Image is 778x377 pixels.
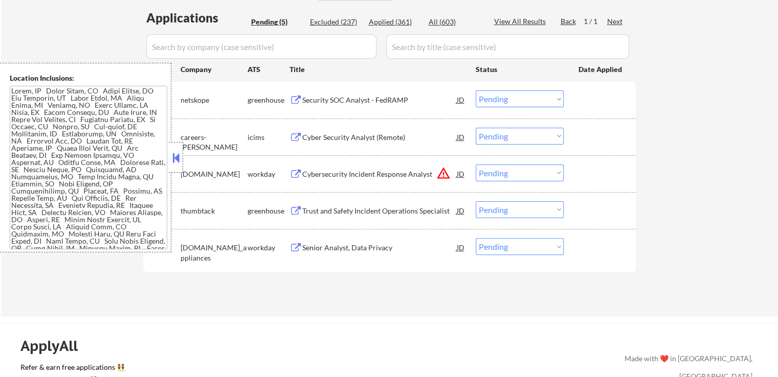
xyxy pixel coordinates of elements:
[146,12,248,24] div: Applications
[302,243,457,253] div: Senior Analyst, Data Privacy
[248,169,290,179] div: workday
[10,73,167,83] div: Location Inclusions:
[476,60,564,78] div: Status
[20,364,411,374] a: Refer & earn free applications 👯‍♀️
[456,238,466,256] div: JD
[248,64,290,75] div: ATS
[607,16,624,27] div: Next
[494,16,549,27] div: View All Results
[248,243,290,253] div: workday
[429,17,480,27] div: All (603)
[146,34,376,59] input: Search by company (case sensitive)
[456,90,466,109] div: JD
[436,166,451,180] button: warning_amber
[181,243,248,263] div: [DOMAIN_NAME]_appliances
[456,164,466,183] div: JD
[302,169,457,179] div: Cybersecurity Incident Response Analyst
[302,95,457,105] div: Security SOC Analyst - FedRAMP
[248,206,290,216] div: greenhouse
[248,132,290,143] div: icims
[181,169,248,179] div: [DOMAIN_NAME]
[561,16,577,27] div: Back
[181,95,248,105] div: netskope
[290,64,466,75] div: Title
[251,17,302,27] div: Pending (5)
[181,206,248,216] div: thumbtack
[456,201,466,220] div: JD
[302,132,457,143] div: Cyber Security Analyst (Remote)
[181,132,248,152] div: careers-[PERSON_NAME]
[310,17,361,27] div: Excluded (237)
[456,128,466,146] div: JD
[386,34,629,59] input: Search by title (case sensitive)
[369,17,420,27] div: Applied (361)
[579,64,624,75] div: Date Applied
[20,337,90,355] div: ApplyAll
[302,206,457,216] div: Trust and Safety Incident Operations Specialist
[584,16,607,27] div: 1 / 1
[181,64,248,75] div: Company
[248,95,290,105] div: greenhouse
